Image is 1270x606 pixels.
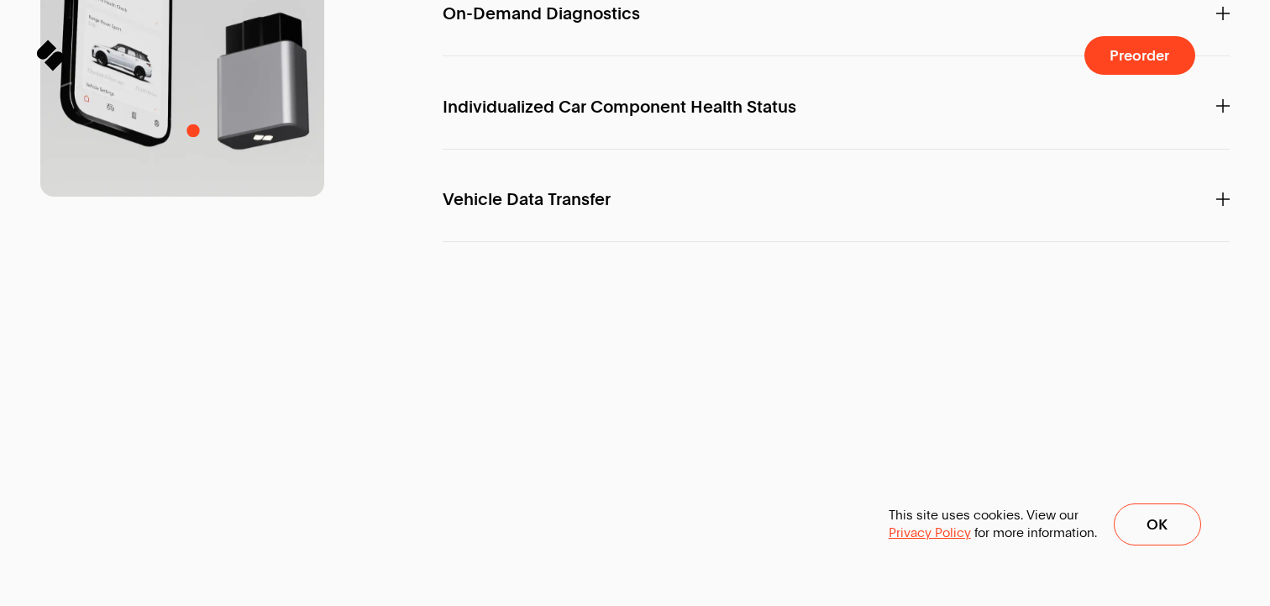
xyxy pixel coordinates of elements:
[443,283,564,301] span: Shared-Access
[443,469,617,487] span: Add Multiple Vehicles
[889,506,1097,542] p: This site uses cookies. View our for more information.
[889,524,971,541] a: Privacy Policy
[443,377,627,394] span: Vehicle Service History
[443,191,611,208] span: Vehicle Data Transfer
[1084,36,1195,75] button: Preorder a SPARQ Diagnostics Device
[1147,517,1168,532] span: Ok
[443,98,796,116] span: Individualized Car Component Health Status
[1110,48,1170,63] span: Preorder
[1114,503,1201,545] button: Ok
